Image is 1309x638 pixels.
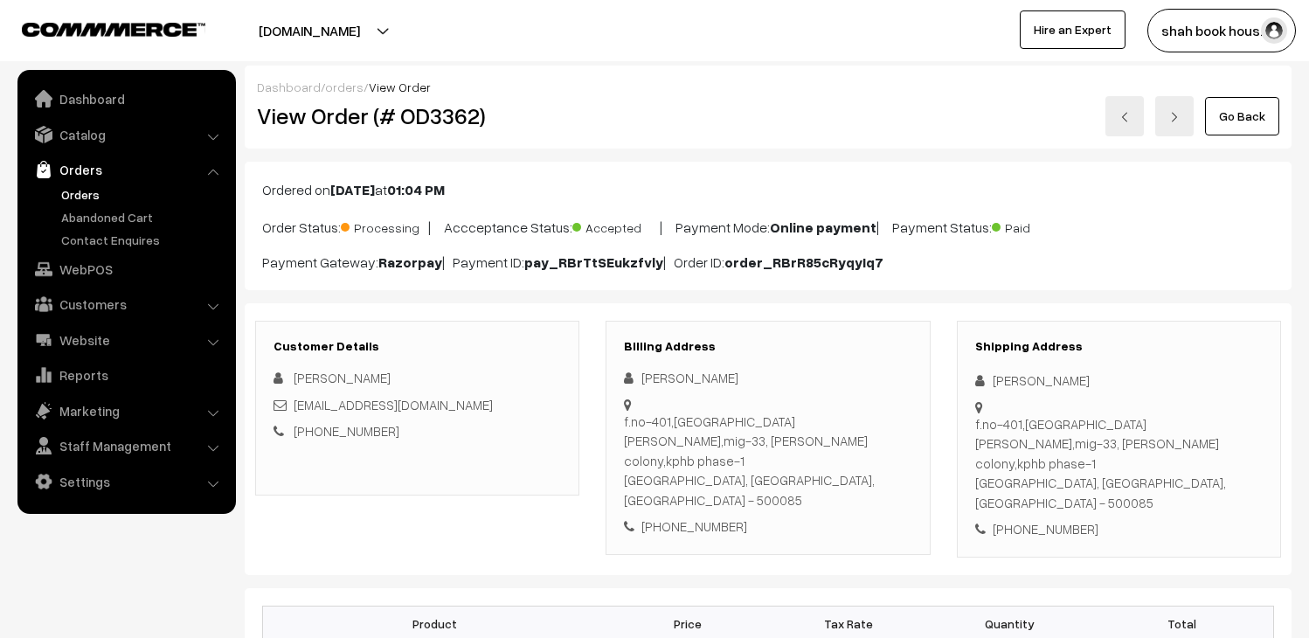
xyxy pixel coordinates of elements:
a: Orders [57,185,230,204]
div: [PHONE_NUMBER] [975,519,1263,539]
img: right-arrow.png [1169,112,1180,122]
a: orders [325,80,364,94]
a: Dashboard [257,80,321,94]
span: Paid [992,214,1079,237]
a: Reports [22,359,230,391]
a: Marketing [22,395,230,426]
p: Ordered on at [262,179,1274,200]
span: Processing [341,214,428,237]
div: [PHONE_NUMBER] [624,517,911,537]
a: Abandoned Cart [57,208,230,226]
b: Online payment [770,218,876,236]
b: Razorpay [378,253,442,271]
div: [PERSON_NAME] [975,371,1263,391]
b: [DATE] [330,181,375,198]
span: [PERSON_NAME] [294,370,391,385]
p: Payment Gateway: | Payment ID: | Order ID: [262,252,1274,273]
span: View Order [369,80,431,94]
h2: View Order (# OD3362) [257,102,580,129]
h3: Billing Address [624,339,911,354]
a: Contact Enquires [57,231,230,249]
div: [PERSON_NAME] [624,368,911,388]
button: [DOMAIN_NAME] [197,9,421,52]
a: Customers [22,288,230,320]
a: Settings [22,466,230,497]
a: WebPOS [22,253,230,285]
a: Dashboard [22,83,230,114]
span: Accepted [572,214,660,237]
h3: Shipping Address [975,339,1263,354]
b: 01:04 PM [387,181,445,198]
a: [EMAIL_ADDRESS][DOMAIN_NAME] [294,397,493,413]
a: Go Back [1205,97,1279,135]
div: f.no-401,[GEOGRAPHIC_DATA][PERSON_NAME],mig-33, [PERSON_NAME] colony,kphb phase-1 [GEOGRAPHIC_DAT... [624,412,911,510]
img: COMMMERCE [22,23,205,36]
a: Orders [22,154,230,185]
a: Staff Management [22,430,230,461]
a: Catalog [22,119,230,150]
h3: Customer Details [274,339,561,354]
div: f.no-401,[GEOGRAPHIC_DATA][PERSON_NAME],mig-33, [PERSON_NAME] colony,kphb phase-1 [GEOGRAPHIC_DAT... [975,414,1263,513]
p: Order Status: | Accceptance Status: | Payment Mode: | Payment Status: [262,214,1274,238]
a: Website [22,324,230,356]
b: order_RBrR85cRyqyIq7 [724,253,883,271]
div: / / [257,78,1279,96]
b: pay_RBrTtSEukzfvly [524,253,663,271]
a: COMMMERCE [22,17,175,38]
button: shah book hous… [1147,9,1296,52]
img: left-arrow.png [1119,112,1130,122]
a: Hire an Expert [1020,10,1125,49]
a: [PHONE_NUMBER] [294,423,399,439]
img: user [1261,17,1287,44]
